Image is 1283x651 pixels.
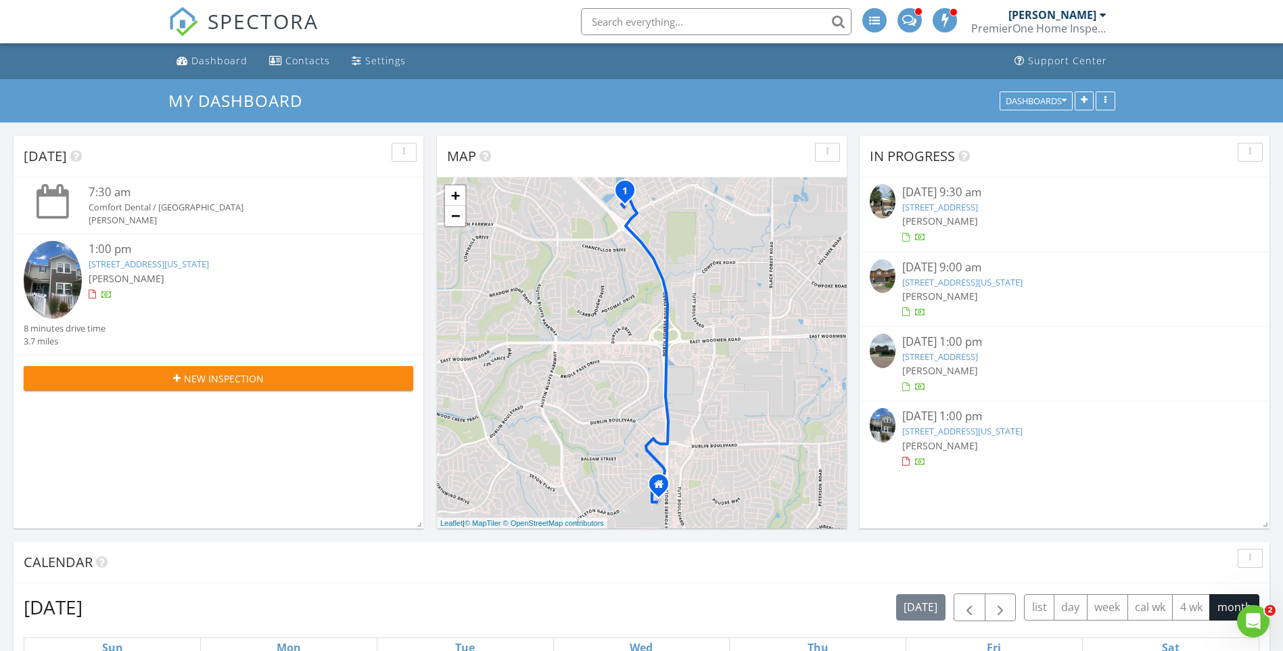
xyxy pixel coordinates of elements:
[1028,54,1107,67] div: Support Center
[1237,605,1269,637] iframe: Intercom live chat
[184,372,264,386] span: New Inspection
[465,519,501,527] a: © MapTiler
[171,49,253,74] a: Dashboard
[954,593,985,621] button: Previous month
[971,22,1106,35] div: PremierOne Home Inspections
[285,54,330,67] div: Contacts
[445,206,465,226] a: Zoom out
[902,259,1227,276] div: [DATE] 9:00 am
[902,201,978,213] a: [STREET_ADDRESS]
[24,241,413,348] a: 1:00 pm [STREET_ADDRESS][US_STATE] [PERSON_NAME] 8 minutes drive time 3.7 miles
[24,147,67,165] span: [DATE]
[24,241,82,318] img: 9363175%2Fcover_photos%2FwB15UkKJXMUbbWkm5p4M%2Fsmall.jpg
[870,259,895,294] img: 9326000%2Freports%2Fd91e90d4-309e-424f-9e1e-c011d6af4c8b%2Fcover_photos%2Ff9CnIsPSXxlCFV5fZjUJ%2F...
[902,290,978,302] span: [PERSON_NAME]
[870,259,1259,319] a: [DATE] 9:00 am [STREET_ADDRESS][US_STATE] [PERSON_NAME]
[902,276,1023,288] a: [STREET_ADDRESS][US_STATE]
[1024,594,1054,621] button: list
[168,7,198,37] img: The Best Home Inspection Software - Spectora
[1209,594,1259,621] button: month
[89,241,381,258] div: 1:00 pm
[1054,594,1088,621] button: day
[870,184,895,219] img: 9322505%2Freports%2Fd088b7d5-583e-46dc-aea2-aeef02adbae7%2Fcover_photos%2FvWmnfdf8AmdfqpGf8rNv%2F...
[1172,594,1210,621] button: 4 wk
[870,147,955,165] span: In Progress
[264,49,335,74] a: Contacts
[902,439,978,452] span: [PERSON_NAME]
[1006,96,1067,106] div: Dashboards
[902,408,1227,425] div: [DATE] 1:00 pm
[89,272,164,285] span: [PERSON_NAME]
[24,553,93,571] span: Calendar
[168,18,319,47] a: SPECTORA
[902,334,1227,351] div: [DATE] 1:00 pm
[902,364,978,377] span: [PERSON_NAME]
[445,185,465,206] a: Zoom in
[191,54,248,67] div: Dashboard
[902,215,978,227] span: [PERSON_NAME]
[659,484,667,492] div: 6125 Templeton Gap Rd, Colorado Springs CO 80918
[89,258,209,270] a: [STREET_ADDRESS][US_STATE]
[346,49,411,74] a: Settings
[896,594,946,621] button: [DATE]
[1009,49,1113,74] a: Support Center
[447,147,476,165] span: Map
[625,190,633,198] div: 8765 Laurel Mountain Vw, Colorado Springs, CO 80924
[503,519,604,527] a: © OpenStreetMap contributors
[870,408,1259,468] a: [DATE] 1:00 pm [STREET_ADDRESS][US_STATE] [PERSON_NAME]
[1127,594,1173,621] button: cal wk
[870,408,895,443] img: 9363175%2Fcover_photos%2FwB15UkKJXMUbbWkm5p4M%2Fsmall.jpg
[870,334,895,368] img: 9326413%2Freports%2Fdf857263-6558-4ed6-b5a5-ad391278c808%2Fcover_photos%2FwlhncxsqeTTHPEhUb5Q8%2F...
[24,366,413,390] button: New Inspection
[440,519,463,527] a: Leaflet
[870,184,1259,244] a: [DATE] 9:30 am [STREET_ADDRESS] [PERSON_NAME]
[870,334,1259,394] a: [DATE] 1:00 pm [STREET_ADDRESS] [PERSON_NAME]
[24,335,106,348] div: 3.7 miles
[902,184,1227,201] div: [DATE] 9:30 am
[622,187,628,196] i: 1
[1087,594,1128,621] button: week
[581,8,852,35] input: Search everything...
[365,54,406,67] div: Settings
[1000,91,1073,110] button: Dashboards
[902,351,978,363] a: [STREET_ADDRESS]
[168,89,314,112] a: My Dashboard
[89,201,381,214] div: Comfort Dental / [GEOGRAPHIC_DATA]
[89,214,381,227] div: [PERSON_NAME]
[1008,8,1096,22] div: [PERSON_NAME]
[24,322,106,335] div: 8 minutes drive time
[902,425,1023,437] a: [STREET_ADDRESS][US_STATE]
[985,593,1017,621] button: Next month
[89,184,381,201] div: 7:30 am
[437,518,607,529] div: |
[208,7,319,35] span: SPECTORA
[1265,605,1276,616] span: 2
[24,593,83,621] h2: [DATE]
